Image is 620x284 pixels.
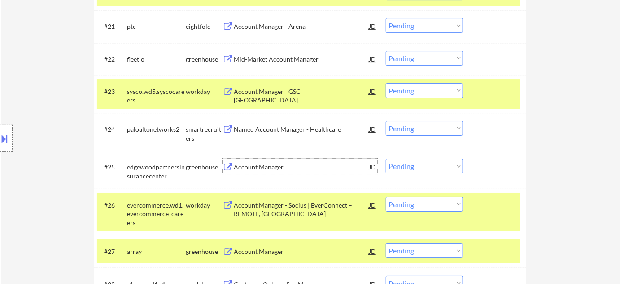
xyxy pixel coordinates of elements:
div: fleetio [127,55,186,64]
div: JD [368,51,377,67]
div: workday [186,201,223,210]
div: workday [186,87,223,96]
div: greenhouse [186,55,223,64]
div: JD [368,243,377,259]
div: Account Manager - Socius | EverConnect – REMOTE, [GEOGRAPHIC_DATA] [234,201,369,218]
div: #27 [104,247,120,256]
div: Account Manager [234,247,369,256]
div: Account Manager - Arena [234,22,369,31]
div: JD [368,159,377,175]
div: JD [368,197,377,213]
div: greenhouse [186,163,223,172]
div: Account Manager [234,163,369,172]
div: Mid-Market Account Manager [234,55,369,64]
div: #22 [104,55,120,64]
div: JD [368,18,377,34]
div: ptc [127,22,186,31]
div: #21 [104,22,120,31]
div: array [127,247,186,256]
div: smartrecruiters [186,125,223,142]
div: eightfold [186,22,223,31]
div: greenhouse [186,247,223,256]
div: JD [368,83,377,99]
div: Account Manager - GSC - [GEOGRAPHIC_DATA] [234,87,369,105]
div: JD [368,121,377,137]
div: Named Account Manager - Healthcare [234,125,369,134]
